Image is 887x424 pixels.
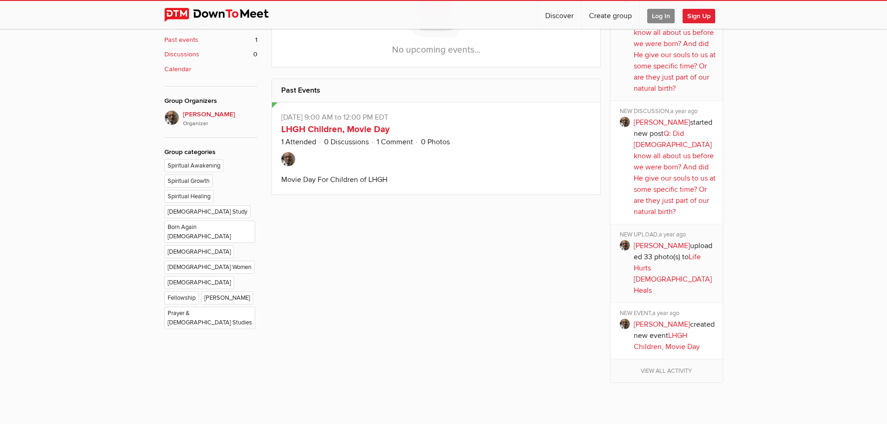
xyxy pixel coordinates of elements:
a: Discussions 0 [164,49,257,60]
span: [PERSON_NAME] [183,109,257,128]
a: Log In [640,1,682,29]
a: [PERSON_NAME] [634,320,690,329]
div: Group categories [164,147,257,157]
span: a year ago [652,310,679,317]
a: Discover [538,1,581,29]
div: NEW UPLOAD, [620,231,716,240]
a: Q: Did [DEMOGRAPHIC_DATA] know all about us before we were born? And did He give our souls to us ... [634,6,716,93]
i: Organizer [183,120,257,128]
a: Past events 1 [164,35,257,45]
a: LHGH Children, Movie Day [281,124,390,135]
b: Past events [164,35,198,45]
a: [PERSON_NAME] [634,241,690,250]
b: Calendar [164,64,191,74]
a: [PERSON_NAME] [634,118,690,127]
p: uploaded 33 photo(s) to [634,240,716,296]
div: NEW EVENT, [620,310,716,319]
span: 0 [253,49,257,60]
p: created new event [634,319,716,352]
img: DownToMeet [164,8,283,22]
a: Q: Did [DEMOGRAPHIC_DATA] know all about us before we were born? And did He give our souls to us ... [634,129,716,216]
img: William Jeffers III [281,152,295,166]
p: [DATE] 9:00 AM to 12:00 PM EDT [281,112,591,123]
div: Movie Day For Children of LHGH [281,175,387,184]
div: Group Organizers [164,96,257,106]
a: 0 Photos [421,137,450,147]
a: 0 Discussions [324,137,369,147]
a: Calendar [164,64,257,74]
a: View all activity [610,359,723,383]
h2: Past Events [281,79,591,101]
span: a year ago [670,108,697,115]
p: started new post [634,117,716,217]
span: Log In [647,9,675,23]
a: 1 Comment [377,137,413,147]
span: a year ago [659,231,686,238]
a: Create group [582,1,639,29]
img: William Jeffers III [164,110,179,125]
a: LHGH Children, Movie Day [634,331,700,351]
span: 1 [255,35,257,45]
span: Sign Up [683,9,715,23]
div: NEW DISCUSSION, [620,108,716,117]
a: Life Hurts [DEMOGRAPHIC_DATA] Heals [634,252,712,295]
a: [PERSON_NAME]Organizer [164,110,257,128]
a: 1 Attended [281,137,316,147]
a: Sign Up [683,1,723,29]
b: Discussions [164,49,199,60]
